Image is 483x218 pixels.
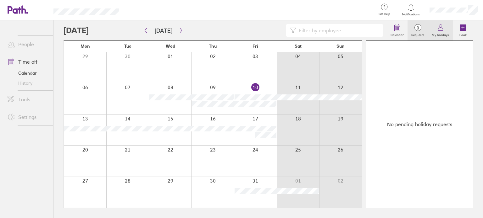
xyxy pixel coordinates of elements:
[3,68,53,78] a: Calendar
[387,20,408,40] a: Calendar
[456,31,470,37] label: Book
[3,111,53,123] a: Settings
[428,31,453,37] label: My holidays
[124,44,131,49] span: Tue
[374,12,395,16] span: Get help
[408,20,428,40] a: 0Requests
[80,44,90,49] span: Mon
[408,25,428,30] span: 0
[453,20,473,40] a: Book
[166,44,175,49] span: Wed
[3,56,53,68] a: Time off
[150,25,177,36] button: [DATE]
[401,3,421,16] a: Notifications
[366,41,473,208] div: No pending holiday requests
[296,24,379,36] input: Filter by employee
[387,31,408,37] label: Calendar
[3,93,53,106] a: Tools
[408,31,428,37] label: Requests
[401,13,421,16] span: Notifications
[336,44,345,49] span: Sun
[3,38,53,51] a: People
[428,20,453,40] a: My holidays
[253,44,258,49] span: Fri
[209,44,217,49] span: Thu
[3,78,53,88] a: History
[295,44,302,49] span: Sat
